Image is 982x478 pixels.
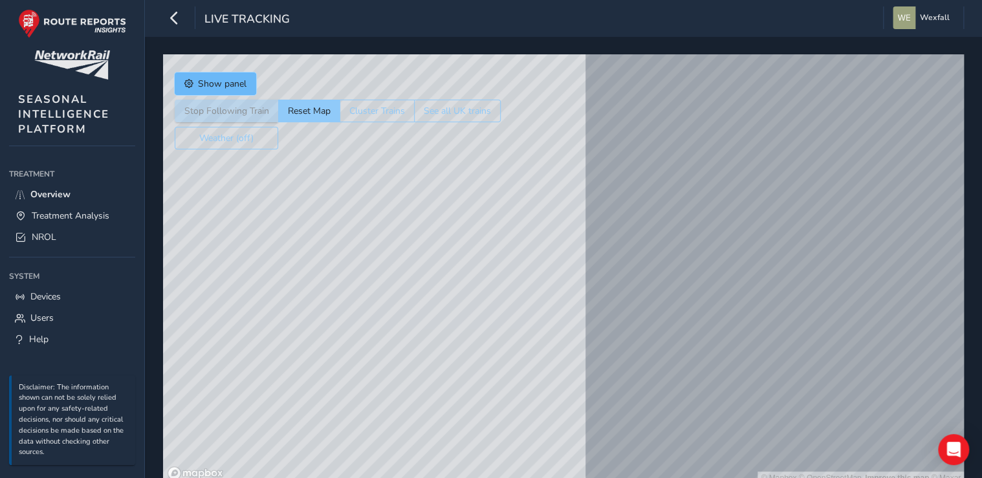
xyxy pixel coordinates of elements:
[938,434,969,465] div: Open Intercom Messenger
[175,72,256,95] button: Show panel
[893,6,954,29] button: Wexfall
[175,127,278,149] button: Weather (off)
[32,210,109,222] span: Treatment Analysis
[18,9,126,38] img: rr logo
[9,329,135,350] a: Help
[29,333,49,345] span: Help
[204,11,290,29] span: Live Tracking
[9,205,135,226] a: Treatment Analysis
[19,382,129,459] p: Disclaimer: The information shown can not be solely relied upon for any safety-related decisions,...
[9,184,135,205] a: Overview
[278,100,340,122] button: Reset Map
[30,188,71,201] span: Overview
[198,78,246,90] span: Show panel
[32,231,56,243] span: NROL
[18,92,109,136] span: SEASONAL INTELLIGENCE PLATFORM
[893,6,915,29] img: diamond-layout
[9,307,135,329] a: Users
[340,100,414,122] button: Cluster Trains
[414,100,501,122] button: See all UK trains
[30,312,54,324] span: Users
[920,6,950,29] span: Wexfall
[9,164,135,184] div: Treatment
[9,226,135,248] a: NROL
[9,266,135,286] div: System
[9,286,135,307] a: Devices
[34,50,110,80] img: customer logo
[30,290,61,303] span: Devices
